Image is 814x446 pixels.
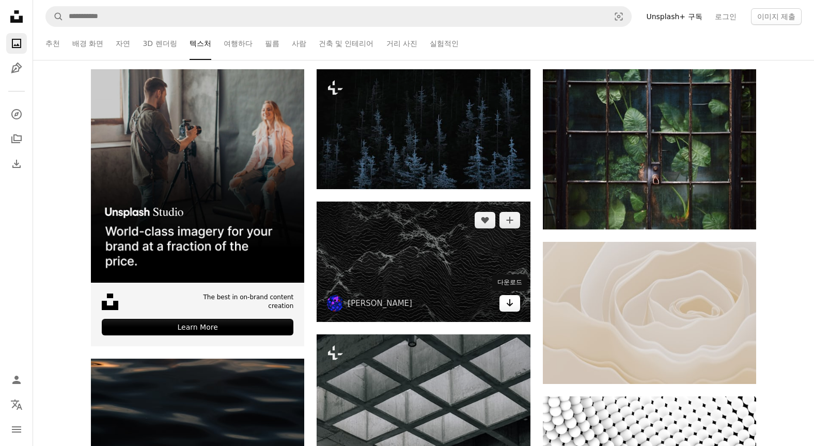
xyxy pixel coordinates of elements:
[46,7,64,26] button: Unsplash 검색
[327,295,343,312] img: Jonathan Koh의 프로필로 이동
[6,153,27,174] a: 다운로드 내역
[91,69,304,346] a: The best in on-brand content creationLearn More
[317,125,530,134] a: 키 큰 나무들로 가득한 숲
[6,6,27,29] a: 홈 — Unsplash
[102,319,293,335] div: Learn More
[6,419,27,440] button: 메뉴
[6,370,27,390] a: 로그인 / 가입
[317,202,530,321] img: 질감이 있는 산봉우리가 있는 추상적인 어두운 풍경.
[317,69,530,189] img: 키 큰 나무들로 가득한 숲
[72,27,103,60] a: 배경 화면
[176,293,293,311] span: The best in on-brand content creation
[91,69,304,283] img: file-1715651741414-859baba4300dimage
[265,27,279,60] a: 필름
[543,308,756,317] a: 섬세한 크림색 장미의 클로즈업
[543,69,756,229] img: 풍화된 유리문을 통해 보이는 무성한 녹색 식물.
[499,295,520,312] a: 다운로드
[317,257,530,266] a: 질감이 있는 산봉우리가 있는 추상적인 어두운 풍경.
[45,27,60,60] a: 추천
[319,27,374,60] a: 건축 및 인테리어
[499,212,520,228] button: 컬렉션에 추가
[6,394,27,415] button: 언어
[475,212,495,228] button: 좋아요
[6,104,27,125] a: 탐색
[751,8,802,25] button: 이미지 제출
[292,27,306,60] a: 사람
[430,27,459,60] a: 실험적인
[348,298,412,309] a: [PERSON_NAME]
[492,274,527,291] div: 다운로드
[116,27,130,60] a: 자연
[386,27,417,60] a: 거리 사진
[45,6,632,27] form: 사이트 전체에서 이미지 찾기
[6,33,27,54] a: 사진
[6,58,27,79] a: 일러스트
[543,145,756,154] a: 풍화된 유리문을 통해 보이는 무성한 녹색 식물.
[6,129,27,149] a: 컬렉션
[102,294,118,310] img: file-1631678316303-ed18b8b5cb9cimage
[640,8,708,25] a: Unsplash+ 구독
[606,7,631,26] button: 시각적 검색
[143,27,177,60] a: 3D 렌더링
[224,27,253,60] a: 여행하다
[543,242,756,384] img: 섬세한 크림색 장미의 클로즈업
[709,8,743,25] a: 로그인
